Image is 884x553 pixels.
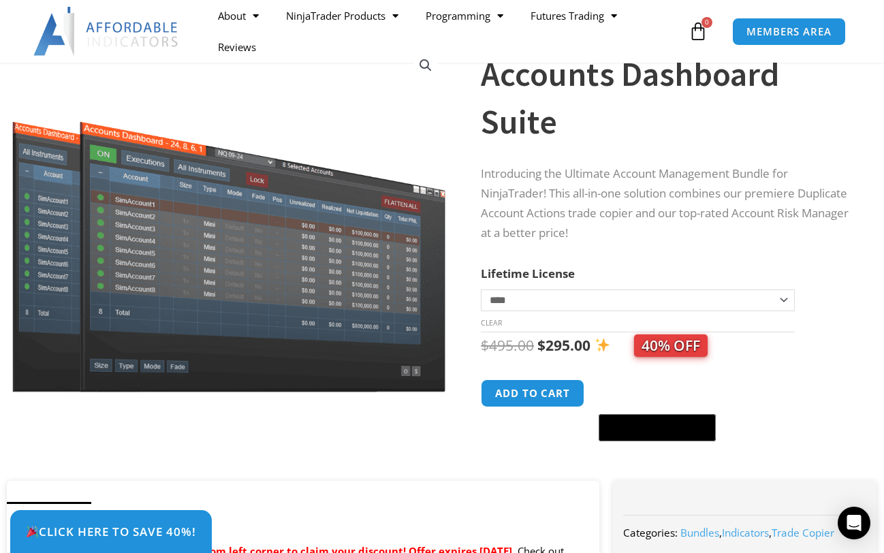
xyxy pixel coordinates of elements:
a: MEMBERS AREA [732,18,846,46]
a: Description [7,502,91,528]
a: 0 [668,12,728,51]
a: View full-screen image gallery [413,53,438,78]
span: 0 [701,17,712,28]
img: LogoAI | Affordable Indicators – NinjaTrader [33,7,180,56]
span: $ [537,336,546,355]
img: ✨ [595,338,610,352]
img: 🎉 [27,526,38,537]
button: Buy with GPay [599,414,716,441]
a: Reviews [204,31,270,63]
span: 40% OFF [634,334,708,357]
span: $ [481,336,489,355]
bdi: 495.00 [481,336,534,355]
iframe: PayPal Message 1 [481,450,850,462]
button: Add to cart [481,379,584,407]
div: Open Intercom Messenger [838,507,870,539]
span: MEMBERS AREA [746,27,832,37]
h1: Accounts Dashboard Suite [481,50,850,146]
span: Click Here to save 40%! [26,526,196,537]
a: 🎉Click Here to save 40%! [10,510,212,553]
iframe: Secure express checkout frame [596,377,719,410]
label: Lifetime License [481,266,575,281]
bdi: 295.00 [537,336,590,355]
p: Introducing the Ultimate Account Management Bundle for NinjaTrader! This all-in-one solution comb... [481,164,850,243]
a: Clear options [481,318,502,328]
